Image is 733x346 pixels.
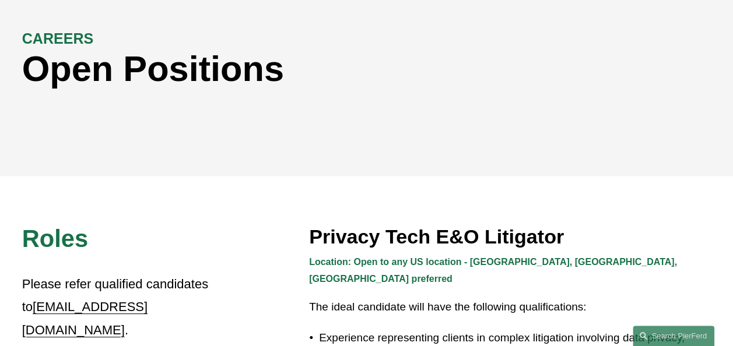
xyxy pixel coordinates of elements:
[22,48,539,89] h1: Open Positions
[22,273,223,342] p: Please refer qualified candidates to .
[22,299,148,337] a: [EMAIL_ADDRESS][DOMAIN_NAME]
[309,297,711,317] p: The ideal candidate will have the following qualifications:
[633,326,714,346] a: Search this site
[22,225,88,252] span: Roles
[22,30,93,47] strong: CAREERS
[309,257,679,284] strong: Location: Open to any US location - [GEOGRAPHIC_DATA], [GEOGRAPHIC_DATA], [GEOGRAPHIC_DATA] prefe...
[309,224,711,249] h3: Privacy Tech E&O Litigator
